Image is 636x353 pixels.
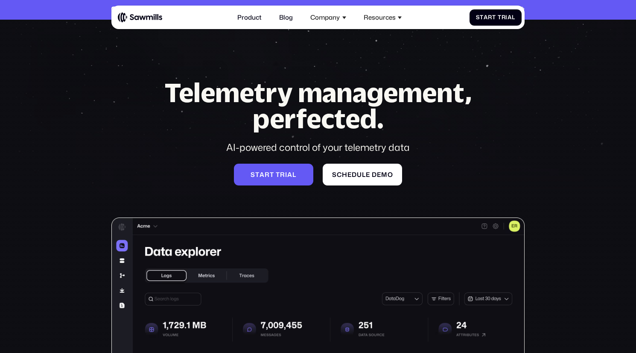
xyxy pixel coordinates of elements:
div: Company [310,14,340,21]
span: h [342,171,347,179]
span: c [337,171,342,179]
span: S [251,171,255,179]
a: StartTrial [470,9,522,26]
span: e [377,171,381,179]
span: l [512,14,515,21]
span: r [502,14,506,21]
span: a [287,171,292,179]
a: Starttrial [234,164,313,185]
a: Scheduledemo [323,164,402,185]
span: a [484,14,488,21]
span: t [255,171,260,179]
span: u [357,171,362,179]
span: a [260,171,265,179]
span: l [292,171,296,179]
div: Company [306,9,351,26]
span: i [285,171,287,179]
span: t [276,171,280,179]
a: Blog [274,9,298,26]
div: Resources [359,9,407,26]
span: m [381,171,388,179]
span: t [492,14,496,21]
span: e [347,171,352,179]
span: r [280,171,285,179]
span: r [488,14,492,21]
span: i [505,14,508,21]
div: Resources [364,14,396,21]
span: d [352,171,357,179]
h1: Telemetry management, perfected. [149,79,487,131]
a: Product [233,9,266,26]
span: o [388,171,393,179]
span: t [270,171,274,179]
span: S [332,171,337,179]
span: r [265,171,270,179]
span: e [366,171,370,179]
span: l [362,171,366,179]
div: AI-powered control of your telemetry data [149,141,487,154]
span: d [372,171,377,179]
span: t [480,14,484,21]
span: S [476,14,480,21]
span: a [508,14,512,21]
span: T [498,14,502,21]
